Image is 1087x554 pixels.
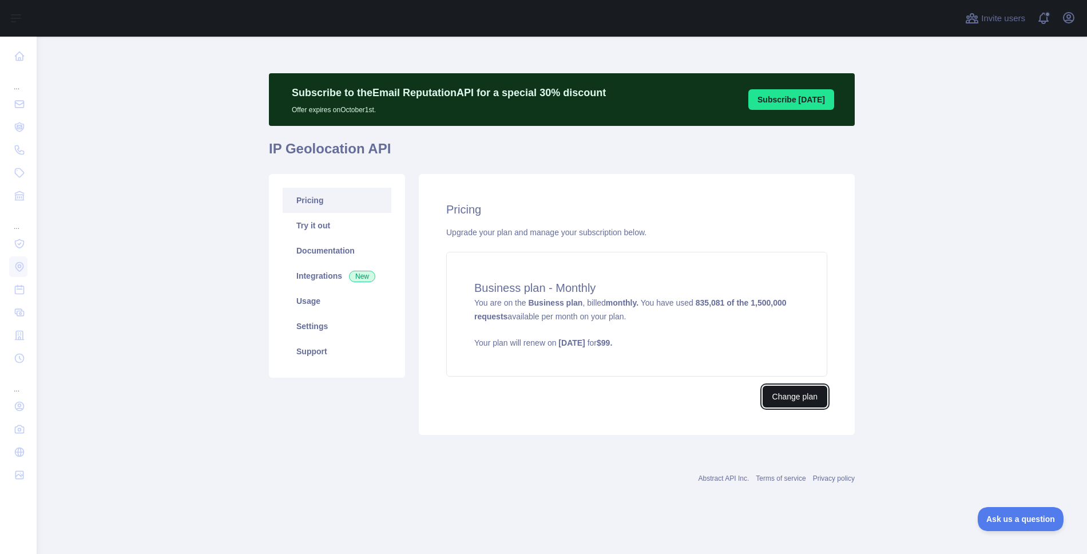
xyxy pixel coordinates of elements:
span: New [349,271,375,282]
button: Invite users [963,9,1028,27]
span: You are on the , billed You have used available per month on your plan. [474,298,799,349]
div: Upgrade your plan and manage your subscription below. [446,227,827,238]
iframe: Toggle Customer Support [978,507,1064,531]
a: Abstract API Inc. [699,474,749,482]
a: Try it out [283,213,391,238]
span: Invite users [981,12,1025,25]
div: ... [9,69,27,92]
strong: monthly. [606,298,638,307]
a: Privacy policy [813,474,855,482]
h4: Business plan - Monthly [474,280,799,296]
a: Terms of service [756,474,806,482]
h2: Pricing [446,201,827,217]
a: Pricing [283,188,391,213]
div: ... [9,371,27,394]
strong: Business plan [528,298,582,307]
h1: IP Geolocation API [269,140,855,167]
a: Support [283,339,391,364]
div: ... [9,208,27,231]
button: Subscribe [DATE] [748,89,834,110]
a: Settings [283,314,391,339]
p: Offer expires on October 1st. [292,101,606,114]
a: Integrations New [283,263,391,288]
strong: 835,081 of the 1,500,000 requests [474,298,787,321]
strong: $ 99 . [597,338,612,347]
p: Subscribe to the Email Reputation API for a special 30 % discount [292,85,606,101]
a: Usage [283,288,391,314]
a: Documentation [283,238,391,263]
p: Your plan will renew on for [474,337,799,349]
strong: [DATE] [558,338,585,347]
button: Change plan [763,386,827,407]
